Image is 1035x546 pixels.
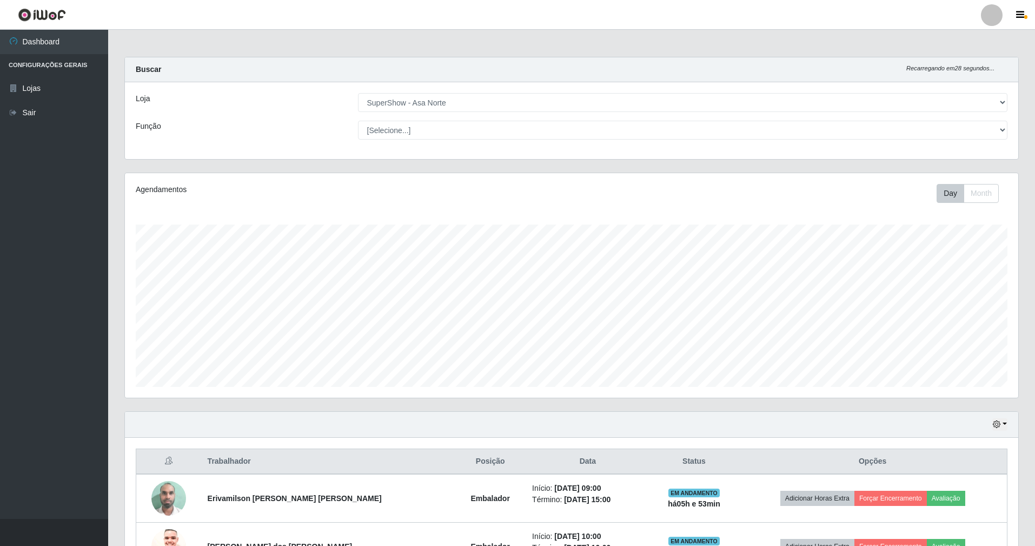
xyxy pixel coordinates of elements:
[554,532,601,541] time: [DATE] 10:00
[906,65,994,71] i: Recarregando em 28 segundos...
[455,449,526,475] th: Posição
[854,491,927,506] button: Forçar Encerramento
[532,494,643,505] li: Término:
[668,489,720,497] span: EM ANDAMENTO
[937,184,1007,203] div: Toolbar with button groups
[554,484,601,492] time: [DATE] 09:00
[208,494,382,503] strong: Erivamilson [PERSON_NAME] [PERSON_NAME]
[151,475,186,521] img: 1751466407656.jpeg
[471,494,510,503] strong: Embalador
[526,449,650,475] th: Data
[136,93,150,104] label: Loja
[927,491,965,506] button: Avaliação
[136,184,489,195] div: Agendamentos
[964,184,999,203] button: Month
[937,184,999,203] div: First group
[650,449,739,475] th: Status
[201,449,455,475] th: Trabalhador
[532,483,643,494] li: Início:
[136,65,161,74] strong: Buscar
[668,499,720,508] strong: há 05 h e 53 min
[668,537,720,545] span: EM ANDAMENTO
[780,491,854,506] button: Adicionar Horas Extra
[532,531,643,542] li: Início:
[738,449,1007,475] th: Opções
[937,184,964,203] button: Day
[136,121,161,132] label: Função
[564,495,611,504] time: [DATE] 15:00
[18,8,66,22] img: CoreUI Logo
